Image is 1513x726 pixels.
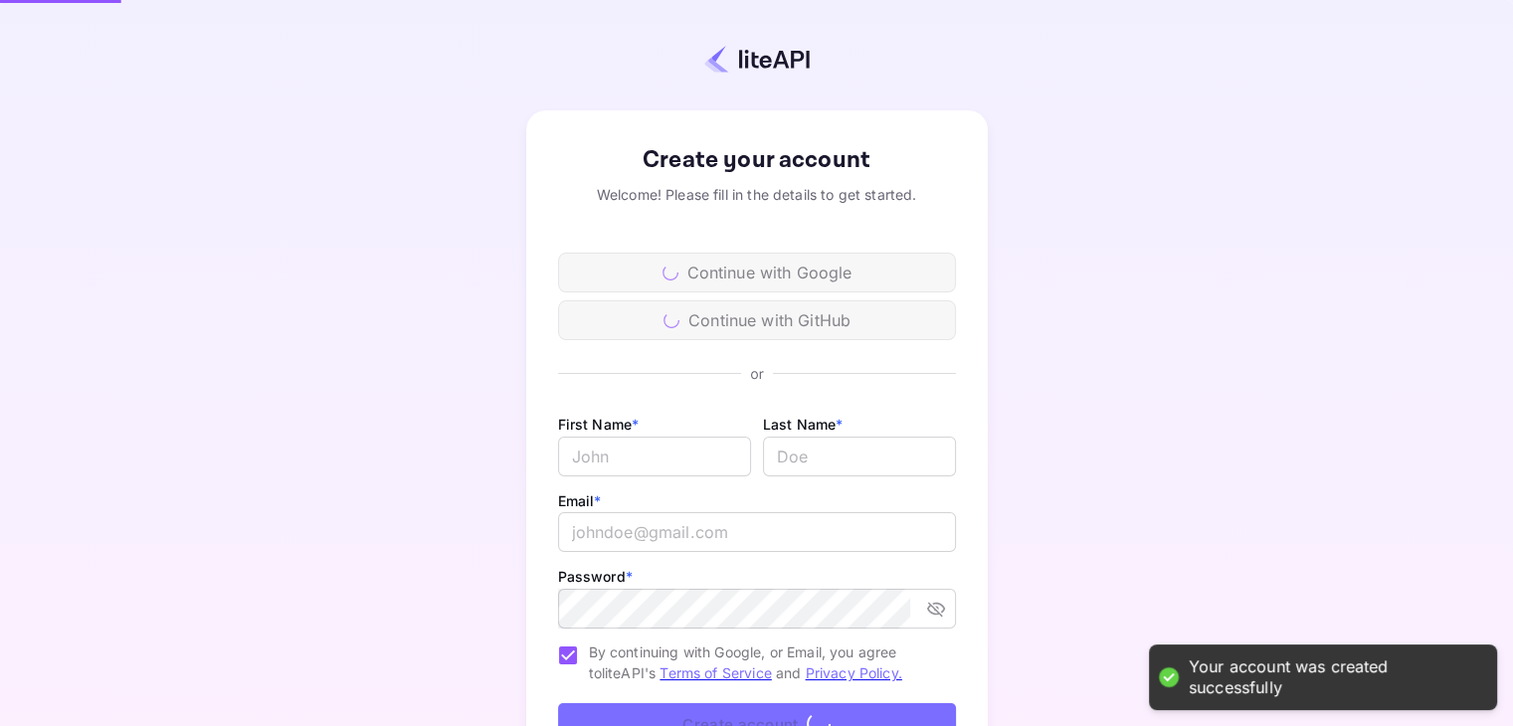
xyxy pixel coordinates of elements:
a: Terms of Service [660,664,771,681]
input: John [558,437,751,476]
div: Your account was created successfully [1189,656,1477,698]
a: Privacy Policy. [806,664,902,681]
label: Last Name [763,416,844,433]
input: johndoe@gmail.com [558,512,956,552]
div: Create your account [558,142,956,178]
label: First Name [558,416,640,433]
span: By continuing with Google, or Email, you agree to liteAPI's and [589,641,940,683]
label: Email [558,492,602,509]
div: Welcome! Please fill in the details to get started. [558,184,956,205]
button: toggle password visibility [918,591,954,627]
img: liteapi [704,45,810,74]
div: Continue with GitHub [558,300,956,340]
div: Continue with Google [558,253,956,292]
label: Password [558,568,633,585]
input: Doe [763,437,956,476]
